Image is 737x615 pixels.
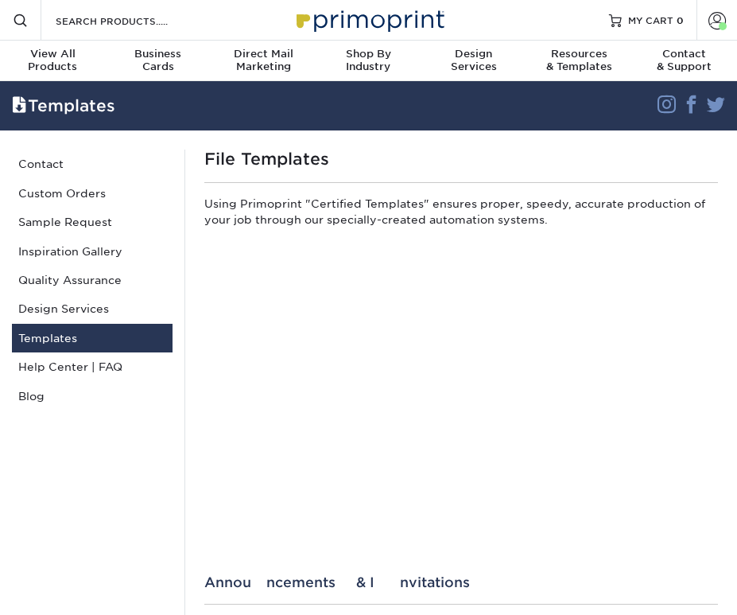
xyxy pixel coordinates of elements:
[54,11,209,30] input: SEARCH PRODUCTS.....
[12,237,173,266] a: Inspiration Gallery
[211,41,316,83] a: Direct MailMarketing
[526,48,631,73] div: & Templates
[12,150,173,178] a: Contact
[289,2,448,37] img: Primoprint
[316,48,421,73] div: Industry
[211,48,316,60] span: Direct Mail
[628,14,673,27] span: MY CART
[204,574,718,590] div: Announcements & Invitations
[105,48,210,60] span: Business
[204,150,718,169] h1: File Templates
[421,48,526,60] span: Design
[632,48,737,60] span: Contact
[421,41,526,83] a: DesignServices
[12,382,173,411] a: Blog
[12,324,173,352] a: Templates
[204,196,718,235] p: Using Primoprint "Certified Templates" ensures proper, speedy, accurate production of your job th...
[632,48,737,73] div: & Support
[316,48,421,60] span: Shop By
[211,48,316,73] div: Marketing
[12,266,173,294] a: Quality Assurance
[677,14,684,25] span: 0
[12,208,173,236] a: Sample Request
[12,352,173,381] a: Help Center | FAQ
[526,41,631,83] a: Resources& Templates
[421,48,526,73] div: Services
[12,294,173,323] a: Design Services
[105,48,210,73] div: Cards
[526,48,631,60] span: Resources
[12,179,173,208] a: Custom Orders
[316,41,421,83] a: Shop ByIndustry
[632,41,737,83] a: Contact& Support
[105,41,210,83] a: BusinessCards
